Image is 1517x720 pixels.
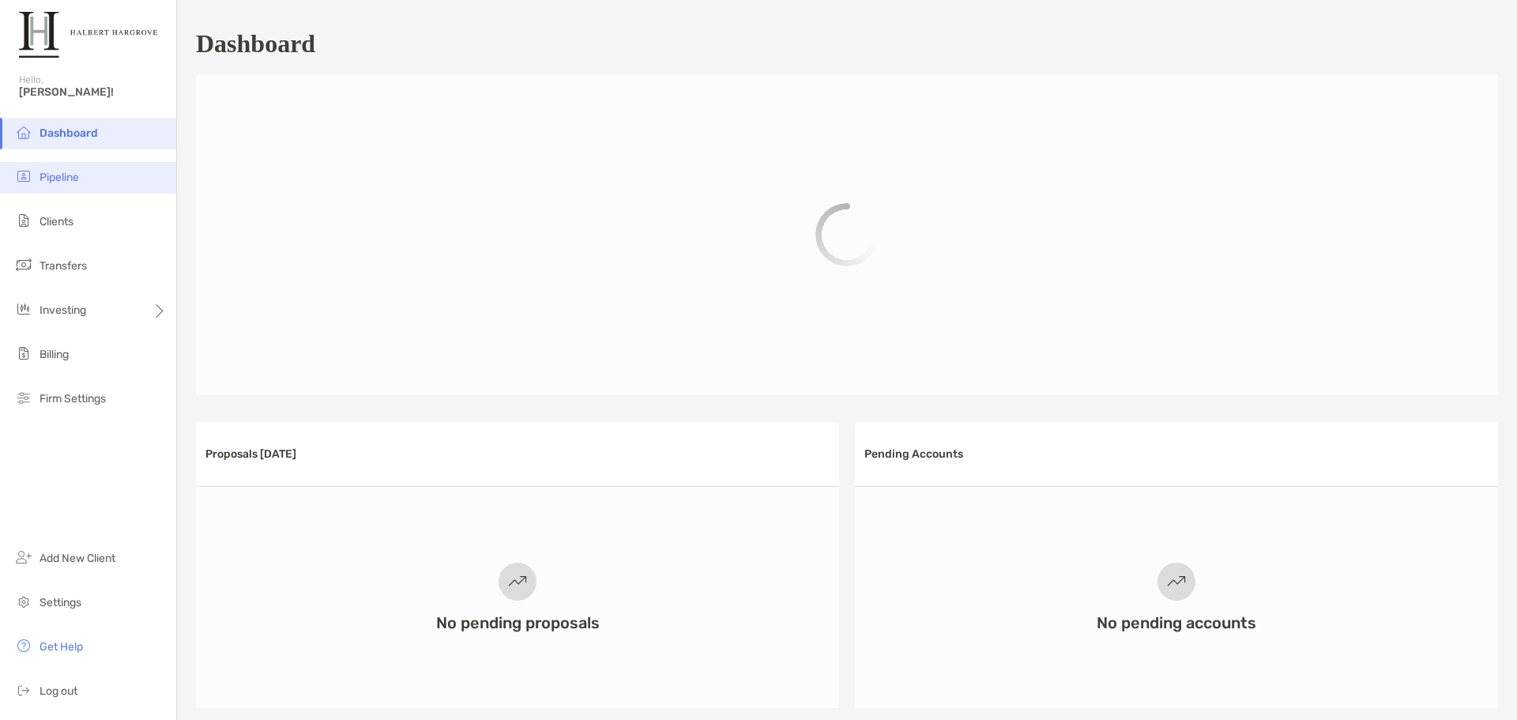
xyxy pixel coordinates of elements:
[14,548,33,567] img: add_new_client icon
[40,215,73,228] span: Clients
[40,303,86,317] span: Investing
[40,552,115,565] span: Add New Client
[14,211,33,230] img: clients icon
[40,348,69,361] span: Billing
[14,636,33,655] img: get-help icon
[14,592,33,611] img: settings icon
[14,255,33,274] img: transfers icon
[40,126,98,140] span: Dashboard
[40,392,106,405] span: Firm Settings
[14,680,33,699] img: logout icon
[40,259,87,273] span: Transfers
[14,388,33,407] img: firm-settings icon
[19,85,167,99] span: [PERSON_NAME]!
[19,6,157,63] img: Zoe Logo
[40,171,79,184] span: Pipeline
[1097,613,1256,632] h3: No pending accounts
[864,447,963,461] h3: Pending Accounts
[205,447,296,461] h3: Proposals [DATE]
[436,613,600,632] h3: No pending proposals
[14,344,33,363] img: billing icon
[14,167,33,186] img: pipeline icon
[40,640,83,654] span: Get Help
[14,300,33,319] img: investing icon
[40,596,81,609] span: Settings
[14,123,33,141] img: dashboard icon
[196,29,315,58] h1: Dashboard
[40,684,77,698] span: Log out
